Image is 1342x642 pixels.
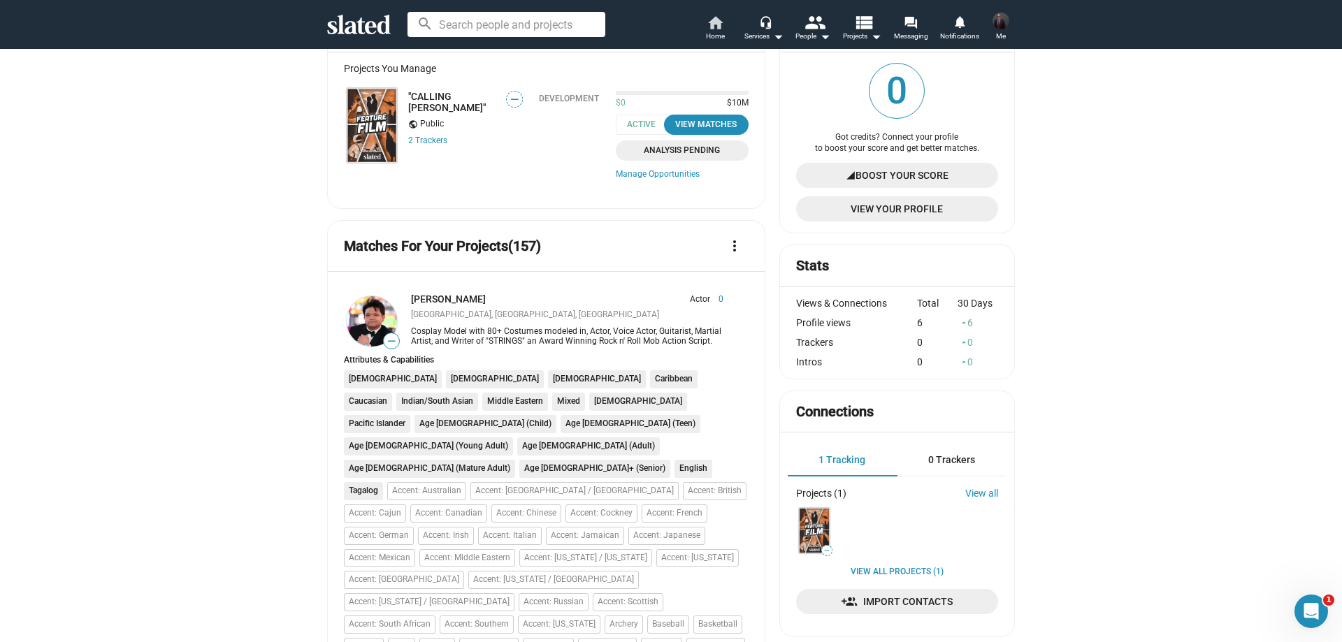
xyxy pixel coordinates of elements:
li: Age [DEMOGRAPHIC_DATA] (Adult) [517,437,660,455]
li: Accent: Jamaican [546,527,624,545]
span: Home [706,28,725,45]
span: (157) [508,238,541,254]
span: s [443,136,447,145]
input: Search people and projects [407,12,605,37]
mat-icon: notifications [953,15,966,28]
div: Total [917,298,958,309]
li: Accent: [US_STATE] / [GEOGRAPHIC_DATA] [468,571,639,589]
li: Accent: [US_STATE] [656,549,739,567]
li: Accent: [US_STATE] / [GEOGRAPHIC_DATA] [344,593,514,611]
div: 0 [917,356,958,367]
span: — [384,335,399,348]
li: Accent: Cockney [565,504,637,523]
a: Analysis Pending [616,140,749,161]
span: $0 [616,98,626,109]
a: "CALLING CLEMENTE" [796,505,832,556]
li: Accent: Mexican [344,549,415,567]
mat-icon: view_list [853,12,874,32]
div: Profile views [796,317,918,328]
a: [PERSON_NAME] [411,293,486,305]
a: Home [691,14,739,45]
span: Analysis Pending [624,143,740,158]
div: 6 [958,317,998,328]
a: "CALLING [PERSON_NAME]" [408,91,497,113]
a: Boost Your Score [796,163,998,188]
li: Accent: German [344,527,414,545]
li: [DEMOGRAPHIC_DATA] [344,370,442,388]
span: Public [420,119,444,130]
span: Messaging [894,28,928,45]
mat-icon: headset_mic [759,15,772,28]
li: Age [DEMOGRAPHIC_DATA] (Young Adult) [344,437,513,455]
li: Basketball [693,615,742,634]
a: Import Contacts [796,589,998,614]
mat-icon: arrow_drop_down [770,28,786,45]
span: View Your Profile [807,196,987,221]
span: Notifications [940,28,979,45]
span: $10M [721,98,749,109]
li: Accent: Southern [440,615,514,634]
span: Me [996,28,1006,45]
mat-icon: more_vert [726,238,743,254]
a: View Your Profile [796,196,998,221]
li: Accent: Italian [478,527,542,545]
button: People [788,14,837,45]
mat-icon: signal_cellular_4_bar [846,163,856,188]
img: "CALLING CLEMENTE" [347,88,397,163]
li: Accent: [GEOGRAPHIC_DATA] [344,571,464,589]
mat-card-title: Connections [796,402,874,421]
li: Accent: Middle Eastern [419,549,515,567]
li: Accent: Australian [387,482,466,500]
a: Manage Opportunities [616,169,749,180]
img: "CALLING CLEMENTE" [799,508,830,553]
span: 1 Tracking [818,454,865,465]
li: Accent: [GEOGRAPHIC_DATA] / [GEOGRAPHIC_DATA] [470,482,679,500]
a: Notifications [935,14,984,45]
div: People [795,28,830,45]
mat-icon: home [707,14,723,31]
li: Age [DEMOGRAPHIC_DATA] (Child) [414,415,556,433]
li: Age [DEMOGRAPHIC_DATA]+ (Senior) [519,460,670,478]
a: View all Projects (1) [851,567,944,578]
button: Services [739,14,788,45]
span: Active [616,115,675,135]
span: 0 Trackers [928,454,975,465]
li: [DEMOGRAPHIC_DATA] [446,370,544,388]
button: View Matches [664,115,749,135]
div: Views & Connections [796,298,918,309]
li: Accent: Japanese [628,527,705,545]
mat-icon: arrow_drop_down [867,28,884,45]
mat-icon: arrow_drop_down [816,28,833,45]
div: 0 [958,337,998,348]
span: Boost Your Score [856,163,948,188]
li: Accent: French [642,504,707,523]
li: Accent: [US_STATE] [518,615,600,634]
a: 2 Trackers [408,136,447,145]
div: Intros [796,356,918,367]
li: Age [DEMOGRAPHIC_DATA] (Mature Adult) [344,460,515,478]
div: Development [539,94,599,103]
span: Projects [843,28,881,45]
span: Actor [690,294,710,305]
div: Attributes & Capabilities [344,355,749,365]
div: Got credits? Connect your profile to boost your score and get better matches. [796,132,998,154]
li: Caucasian [344,393,392,411]
iframe: Intercom live chat [1294,594,1328,628]
li: Tagalog [344,482,383,500]
li: Pacific Islander [344,415,410,433]
div: View Matches [672,117,740,132]
div: 0 [958,356,998,367]
a: "CALLING CLEMENTE" [344,85,400,166]
span: — [507,93,522,106]
li: [DEMOGRAPHIC_DATA] [548,370,646,388]
li: Caribbean [650,370,698,388]
li: Accent: Irish [418,527,474,545]
mat-icon: arrow_drop_up [959,357,969,367]
li: Archery [605,615,643,634]
li: Accent: Chinese [491,504,561,523]
mat-icon: people [805,12,825,32]
img: James Marcus [993,13,1009,29]
li: Accent: British [683,482,746,500]
a: Messaging [886,14,935,45]
div: Services [744,28,784,45]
